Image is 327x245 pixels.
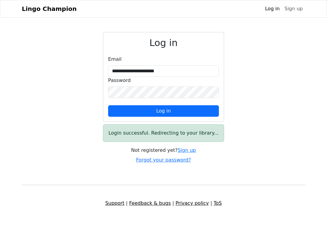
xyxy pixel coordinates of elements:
h2: Log in [108,37,219,48]
span: Log in [156,108,171,114]
a: Log in [263,3,282,15]
label: Email [108,56,121,63]
a: Forgot your password? [136,157,191,163]
div: Login successful. Redirecting to your library... [103,124,224,142]
button: Log in [108,105,219,117]
label: Password [108,77,131,84]
a: Feedback & bugs [129,200,171,206]
a: ToS [213,200,222,206]
a: Privacy policy [176,200,209,206]
a: Lingo Champion [22,3,77,15]
a: Sign up [282,3,305,15]
div: | | | [18,200,309,207]
div: Not registered yet? [103,147,224,154]
a: Sign up [178,147,196,153]
a: Support [105,200,124,206]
